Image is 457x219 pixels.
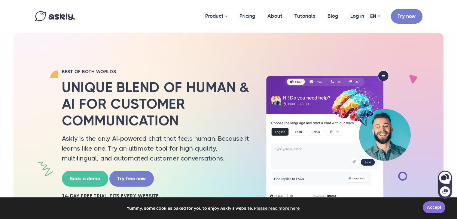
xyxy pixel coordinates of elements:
a: EN [370,12,380,21]
h2: Unique blend of human & AI for customer communication [62,79,251,129]
a: Accept [423,201,445,213]
a: Log in [344,1,370,31]
p: Askly is the only AI-powered chat that feels human. Because it learns like one. Try an ultimate t... [62,133,251,163]
a: Book a demo [62,171,108,187]
a: About [261,1,288,31]
img: AI multilingual chat [260,70,416,200]
iframe: Askly chat [437,169,452,199]
a: Tutorials [288,1,321,31]
a: Pricing [233,1,261,31]
a: Try now [391,9,422,24]
h2: 14-day free trial. Fits every website. [62,193,251,199]
a: Product [199,1,233,31]
a: learn more about cookies [253,204,300,213]
a: Try free now [109,171,154,187]
span: Yummy, some cookies baked for you to enjoy Askly's website. [9,204,419,213]
h2: BEST OF BOTH WORLDS [62,69,251,75]
a: Blog [321,1,344,31]
img: Askly [35,11,75,21]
